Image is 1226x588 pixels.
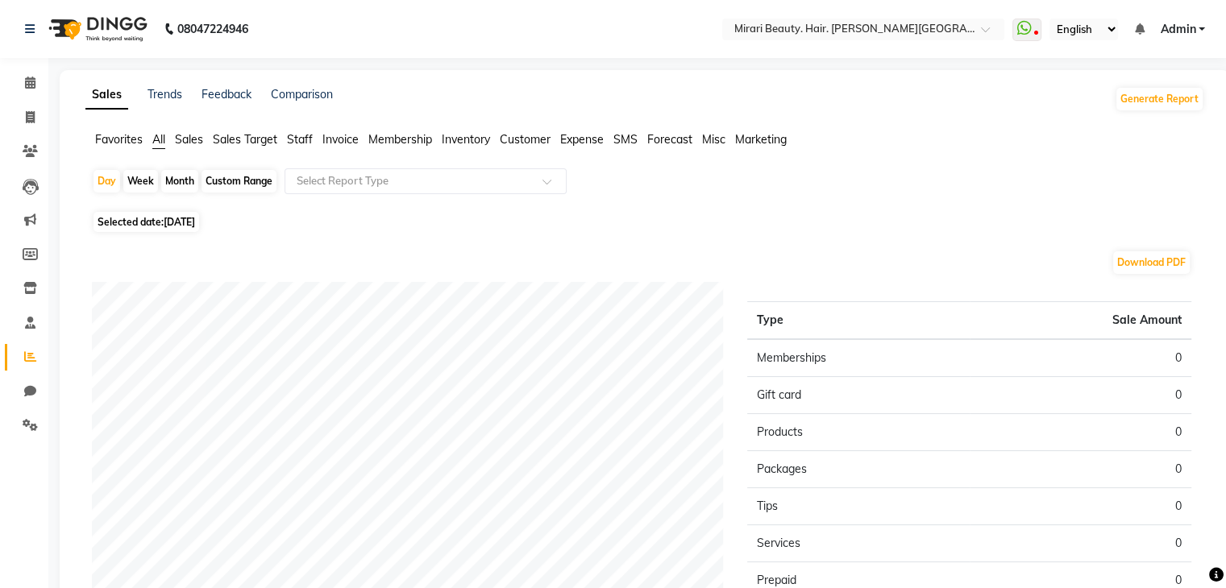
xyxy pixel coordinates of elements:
[1113,251,1190,274] button: Download PDF
[442,132,490,147] span: Inventory
[95,132,143,147] span: Favorites
[747,377,969,414] td: Gift card
[613,132,638,147] span: SMS
[148,87,182,101] a: Trends
[970,414,1191,451] td: 0
[747,339,969,377] td: Memberships
[560,132,604,147] span: Expense
[970,451,1191,488] td: 0
[287,132,313,147] span: Staff
[702,132,725,147] span: Misc
[202,170,276,193] div: Custom Range
[747,414,969,451] td: Products
[164,216,195,228] span: [DATE]
[94,212,199,232] span: Selected date:
[970,339,1191,377] td: 0
[213,132,277,147] span: Sales Target
[175,132,203,147] span: Sales
[970,488,1191,525] td: 0
[368,132,432,147] span: Membership
[970,525,1191,562] td: 0
[747,488,969,525] td: Tips
[94,170,120,193] div: Day
[647,132,692,147] span: Forecast
[735,132,787,147] span: Marketing
[500,132,551,147] span: Customer
[85,81,128,110] a: Sales
[271,87,333,101] a: Comparison
[202,87,251,101] a: Feedback
[152,132,165,147] span: All
[970,302,1191,340] th: Sale Amount
[747,451,969,488] td: Packages
[970,377,1191,414] td: 0
[41,6,152,52] img: logo
[1116,88,1203,110] button: Generate Report
[177,6,248,52] b: 08047224946
[123,170,158,193] div: Week
[747,302,969,340] th: Type
[1160,21,1195,38] span: Admin
[322,132,359,147] span: Invoice
[161,170,198,193] div: Month
[747,525,969,562] td: Services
